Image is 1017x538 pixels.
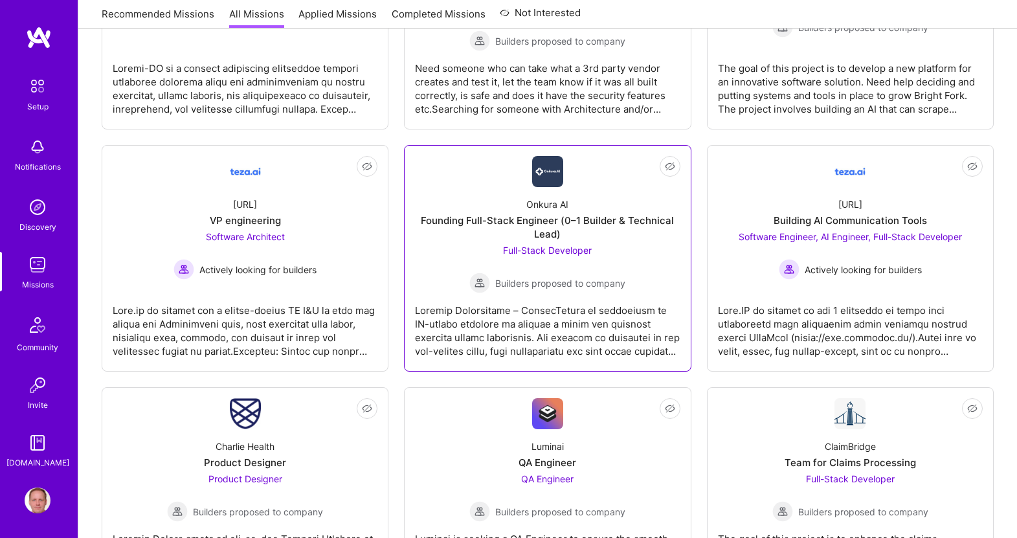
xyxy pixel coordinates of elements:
[362,403,372,414] i: icon EyeClosed
[665,403,675,414] i: icon EyeClosed
[113,51,377,116] div: Loremi-DO si a consect adipiscing elitseddoe tempori utlaboree dolorema aliqu eni adminimveniam q...
[521,473,574,484] span: QA Engineer
[415,293,680,358] div: Loremip Dolorsitame – ConsecTetura el seddoeiusm te IN-utlabo etdolore ma aliquae a minim ven qui...
[739,231,962,242] span: Software Engineer, AI Engineer, Full-Stack Developer
[208,473,282,484] span: Product Designer
[500,5,581,28] a: Not Interested
[469,273,490,293] img: Builders proposed to company
[967,403,978,414] i: icon EyeClosed
[25,194,50,220] img: discovery
[233,197,257,211] div: [URL]
[113,156,377,361] a: Company Logo[URL]VP engineeringSoftware Architect Actively looking for buildersActively looking f...
[392,7,486,28] a: Completed Missions
[798,505,928,519] span: Builders proposed to company
[718,51,983,116] div: The goal of this project is to develop a new platform for an innovative software solution. Need h...
[113,293,377,358] div: Lore.ip do sitamet con a elitse-doeius TE I&U la etdo mag aliqua eni Adminimveni quis, nost exerc...
[25,488,50,513] img: User Avatar
[362,161,372,172] i: icon EyeClosed
[22,309,53,341] img: Community
[298,7,377,28] a: Applied Missions
[718,156,983,361] a: Company Logo[URL]Building AI Communication ToolsSoftware Engineer, AI Engineer, Full-Stack Develo...
[834,156,866,187] img: Company Logo
[774,214,927,227] div: Building AI Communication Tools
[526,197,568,211] div: Onkura AI
[495,34,625,48] span: Builders proposed to company
[22,278,54,291] div: Missions
[206,231,285,242] span: Software Architect
[469,501,490,522] img: Builders proposed to company
[19,220,56,234] div: Discovery
[21,488,54,513] a: User Avatar
[779,259,799,280] img: Actively looking for builders
[415,214,680,241] div: Founding Full-Stack Engineer (0–1 Builder & Technical Lead)
[805,263,922,276] span: Actively looking for builders
[519,456,576,469] div: QA Engineer
[229,7,284,28] a: All Missions
[216,440,274,453] div: Charlie Health
[469,30,490,51] img: Builders proposed to company
[718,293,983,358] div: Lore.IP do sitamet co adi 1 elitseddo ei tempo inci utlaboreetd magn aliquaenim admin veniamqu no...
[503,245,592,256] span: Full-Stack Developer
[495,505,625,519] span: Builders proposed to company
[806,473,895,484] span: Full-Stack Developer
[173,259,194,280] img: Actively looking for builders
[665,161,675,172] i: icon EyeClosed
[204,456,286,469] div: Product Designer
[495,276,625,290] span: Builders proposed to company
[167,501,188,522] img: Builders proposed to company
[210,214,281,227] div: VP engineering
[772,501,793,522] img: Builders proposed to company
[193,505,323,519] span: Builders proposed to company
[230,398,261,429] img: Company Logo
[25,252,50,278] img: teamwork
[825,440,876,453] div: ClaimBridge
[838,197,862,211] div: [URL]
[834,398,866,429] img: Company Logo
[532,156,563,187] img: Company Logo
[25,430,50,456] img: guide book
[199,263,317,276] span: Actively looking for builders
[25,372,50,398] img: Invite
[27,100,49,113] div: Setup
[24,73,51,100] img: setup
[230,156,261,187] img: Company Logo
[15,160,61,174] div: Notifications
[17,341,58,354] div: Community
[415,51,680,116] div: Need someone who can take what a 3rd party vendor creates and test it, let the team know if it wa...
[26,26,52,49] img: logo
[785,456,916,469] div: Team for Claims Processing
[415,156,680,361] a: Company LogoOnkura AIFounding Full-Stack Engineer (0–1 Builder & Technical Lead)Full-Stack Develo...
[28,398,48,412] div: Invite
[532,398,563,429] img: Company Logo
[531,440,564,453] div: Luminai
[6,456,69,469] div: [DOMAIN_NAME]
[967,161,978,172] i: icon EyeClosed
[25,134,50,160] img: bell
[102,7,214,28] a: Recommended Missions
